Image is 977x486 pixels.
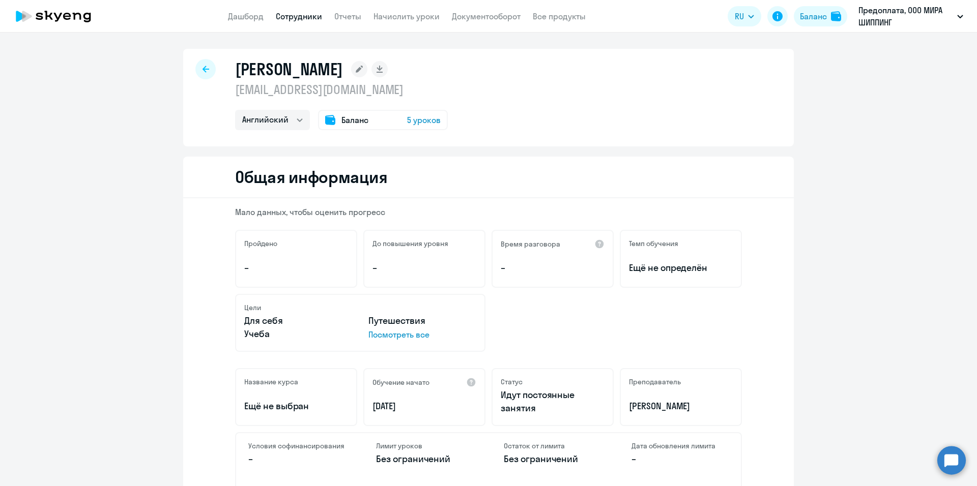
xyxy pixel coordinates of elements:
p: Учеба [244,327,352,341]
h4: Условия софинансирования [248,441,346,450]
h4: Дата обновления лимита [631,441,729,450]
p: [EMAIL_ADDRESS][DOMAIN_NAME] [235,81,448,98]
button: RU [728,6,761,26]
p: Без ограничений [376,452,473,466]
span: Ещё не определён [629,261,733,275]
span: 5 уроков [407,114,441,126]
h5: Преподаватель [629,377,681,386]
h5: Темп обучения [629,239,678,248]
a: Начислить уроки [373,11,440,21]
p: Посмотреть все [368,328,476,341]
a: Документооборот [452,11,521,21]
p: Ещё не выбран [244,400,348,413]
h5: Цели [244,303,261,312]
p: Идут постоянные занятия [501,388,605,415]
button: Предоплата, ООО МИРА ШИППИНГ [853,4,968,28]
h5: Статус [501,377,523,386]
h5: Название курса [244,377,298,386]
div: Баланс [800,10,827,22]
p: – [501,261,605,275]
h5: До повышения уровня [372,239,448,248]
button: Балансbalance [794,6,847,26]
h5: Время разговора [501,239,560,249]
h2: Общая информация [235,167,387,187]
a: Дашборд [228,11,264,21]
h4: Лимит уроков [376,441,473,450]
p: Для себя [244,314,352,327]
h4: Остаток от лимита [504,441,601,450]
h5: Обучение начато [372,378,429,387]
p: – [372,261,476,275]
p: Предоплата, ООО МИРА ШИППИНГ [858,4,953,28]
span: RU [735,10,744,22]
p: – [631,452,729,466]
img: balance [831,11,841,21]
p: [PERSON_NAME] [629,400,733,413]
p: [DATE] [372,400,476,413]
a: Все продукты [533,11,586,21]
p: Без ограничений [504,452,601,466]
a: Сотрудники [276,11,322,21]
h5: Пройдено [244,239,277,248]
span: Баланс [341,114,368,126]
p: Путешествия [368,314,476,327]
p: – [244,261,348,275]
h1: [PERSON_NAME] [235,59,343,79]
p: – [248,452,346,466]
p: Мало данных, чтобы оценить прогресс [235,206,742,218]
a: Отчеты [334,11,361,21]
